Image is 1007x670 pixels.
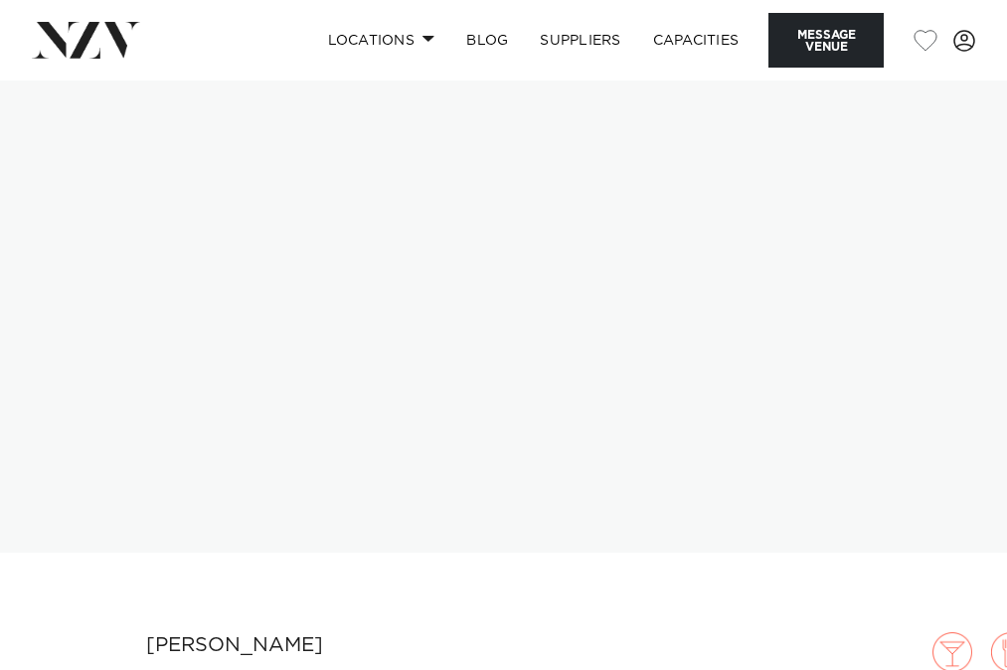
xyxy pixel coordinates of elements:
img: nzv-logo.png [32,22,140,58]
a: BLOG [450,19,524,62]
a: SUPPLIERS [524,19,636,62]
small: [PERSON_NAME] [146,635,323,655]
a: Capacities [637,19,755,62]
a: Locations [312,19,451,62]
button: Message Venue [768,13,884,68]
